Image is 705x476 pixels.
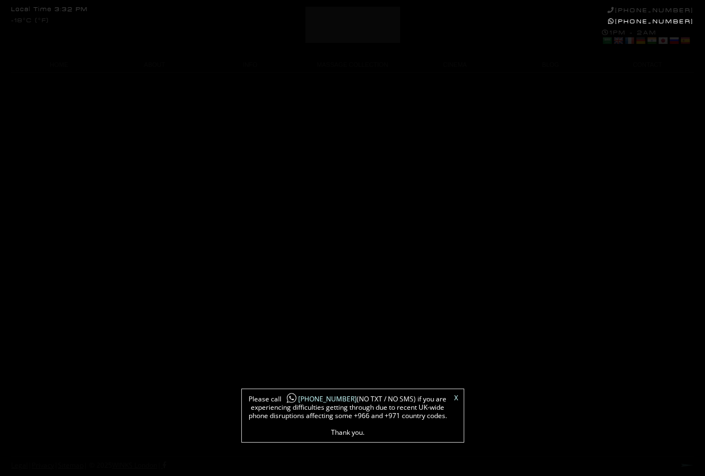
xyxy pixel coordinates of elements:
a: Legal [11,460,28,470]
a: CONTACT [599,57,694,72]
a: INFO [202,57,298,72]
a: MASSAGE COLLECTION [298,57,407,72]
a: X [454,395,458,401]
a: HOME [11,57,107,72]
a: ABOUT [107,57,203,72]
a: Spanish [680,36,690,45]
a: Hindi [646,36,657,45]
a: CINEMA [407,57,503,72]
a: Arabic [602,36,612,45]
a: [PHONE_NUMBER] [281,394,357,404]
a: English [613,36,623,45]
a: [PHONE_NUMBER] [607,7,694,14]
span: Please call (NO TXT / NO SMS) if you are experiencing difficulties getting through due to recent ... [247,395,448,436]
a: Next [680,463,694,467]
a: WINKS London [112,460,157,470]
div: 1PM - 2AM [602,29,694,47]
a: Russian [669,36,679,45]
a: BLOG [503,57,599,72]
a: Sitemap [58,460,84,470]
a: Privacy [32,460,54,470]
div: Local Time 3:32 PM [11,7,88,13]
img: whatsapp-icon1.png [286,392,297,404]
div: -18°C (°F) [11,18,49,24]
a: Japanese [658,36,668,45]
a: [PHONE_NUMBER] [608,18,694,25]
a: French [624,36,634,45]
div: | | | © 2025 | [11,457,166,474]
a: German [635,36,645,45]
